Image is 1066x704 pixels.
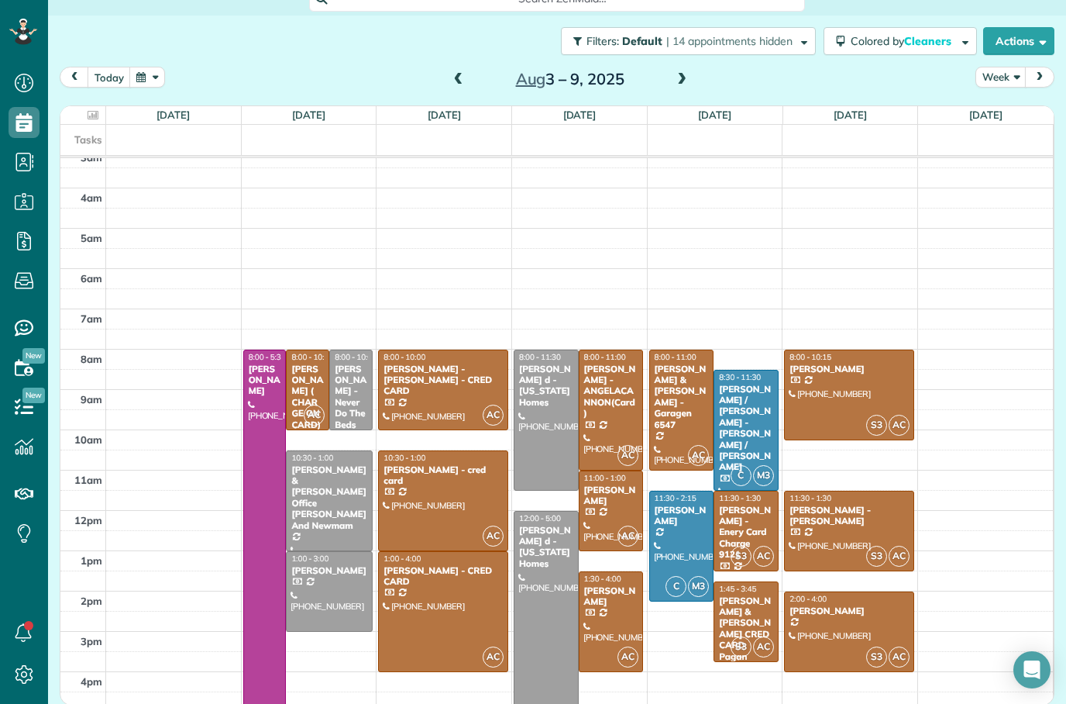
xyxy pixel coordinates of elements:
span: Cleaners [904,34,954,48]
span: 8:30 - 11:30 [719,372,761,382]
span: 11:30 - 2:15 [655,493,696,503]
span: M3 [753,465,774,486]
span: 8:00 - 10:00 [335,352,377,362]
span: Aug [516,69,546,88]
span: M3 [688,576,709,597]
button: Colored byCleaners [824,27,977,55]
span: 8:00 - 5:30 [249,352,286,362]
span: Tasks [74,133,102,146]
span: Default [622,34,663,48]
button: Actions [983,27,1054,55]
div: [PERSON_NAME] [789,606,909,616]
div: [PERSON_NAME] [654,505,710,527]
span: 10am [74,433,102,446]
span: AC [617,526,638,547]
h2: 3 – 9, 2025 [473,71,667,88]
button: next [1025,67,1054,88]
span: C [665,576,686,597]
span: New [22,348,45,364]
button: Filters: Default | 14 appointments hidden [561,27,816,55]
span: 11:30 - 1:30 [719,493,761,503]
span: AC [753,546,774,567]
span: AC [889,546,910,567]
span: 5am [81,232,102,244]
span: 6am [81,272,102,285]
span: AC [889,415,910,436]
span: New [22,388,45,403]
span: 11am [74,474,102,486]
span: 8:00 - 10:15 [789,352,831,362]
span: C [731,465,751,486]
div: [PERSON_NAME] d - [US_STATE] Homes [518,364,574,409]
span: 8:00 - 10:00 [291,352,333,362]
span: AC [617,445,638,466]
div: [PERSON_NAME] d - [US_STATE] Homes [518,525,574,570]
a: [DATE] [563,109,597,121]
span: 1:00 - 3:00 [291,554,328,564]
span: 2:00 - 4:00 [789,594,827,604]
a: [DATE] [428,109,461,121]
a: [DATE] [698,109,731,121]
span: 3pm [81,635,102,647]
span: 8am [81,353,102,365]
span: 2pm [81,595,102,607]
span: AC [753,637,774,657]
span: 12pm [74,514,102,526]
span: 12:00 - 5:00 [519,513,561,523]
span: 11:00 - 1:00 [584,473,626,483]
span: 1:00 - 4:00 [383,554,421,564]
a: [DATE] [156,109,190,121]
div: [PERSON_NAME] - Never Do The Beds She Will Be Mad Don't - [PERSON_NAME] required [334,364,368,531]
div: [PERSON_NAME] [291,565,368,576]
a: Filters: Default | 14 appointments hidden [553,27,816,55]
span: AC [688,445,709,466]
span: 8:00 - 11:00 [584,352,626,362]
span: S3 [866,415,887,436]
span: AC [889,647,910,668]
span: 8:00 - 11:30 [519,352,561,362]
span: | 14 appointments hidden [666,34,793,48]
span: S3 [866,647,887,668]
a: [DATE] [834,109,867,121]
button: today [88,67,131,88]
span: AC [483,647,504,668]
span: Colored by [851,34,957,48]
span: 4am [81,192,102,204]
div: [PERSON_NAME] / [PERSON_NAME] - [PERSON_NAME] / [PERSON_NAME] [718,384,774,473]
span: 8:00 - 11:00 [655,352,696,362]
div: [PERSON_NAME] - CRED CARD [383,565,503,588]
span: AC [304,405,325,426]
div: [PERSON_NAME] [583,485,639,507]
div: Open Intercom Messenger [1013,651,1051,688]
span: AC [483,405,504,426]
span: S3 [731,637,751,657]
div: [PERSON_NAME] & [PERSON_NAME] Office [PERSON_NAME] And Newmam [291,464,368,531]
span: S3 [866,546,887,567]
div: [PERSON_NAME] [248,364,282,397]
a: [DATE] [969,109,1002,121]
div: [PERSON_NAME] - Enery Card Charge 9121 [718,505,774,561]
div: [PERSON_NAME] -[PERSON_NAME] - CRED CARD [383,364,503,397]
span: AC [617,647,638,668]
span: Filters: [586,34,619,48]
div: [PERSON_NAME] - ANGELACANNON(Card) [583,364,639,419]
span: 10:30 - 1:00 [291,453,333,463]
div: [PERSON_NAME] ( CHARGE ON CARD) [PERSON_NAME] [291,364,325,464]
span: 10:30 - 1:00 [383,453,425,463]
div: [PERSON_NAME] [789,364,909,374]
div: [PERSON_NAME] - [PERSON_NAME] [789,505,909,527]
span: 1:45 - 3:45 [719,584,756,594]
div: [PERSON_NAME] [583,585,639,608]
span: 11:30 - 1:30 [789,493,831,503]
span: 1pm [81,554,102,567]
span: S3 [731,546,751,567]
div: [PERSON_NAME] & [PERSON_NAME] - Garagen 6547 [654,364,710,430]
button: Week [975,67,1026,88]
span: 7am [81,312,102,325]
span: 9am [81,393,102,405]
span: AC [483,526,504,547]
span: 1:30 - 4:00 [584,574,621,584]
span: 8:00 - 10:00 [383,352,425,362]
div: [PERSON_NAME] - cred card [383,464,503,487]
button: prev [60,67,89,88]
